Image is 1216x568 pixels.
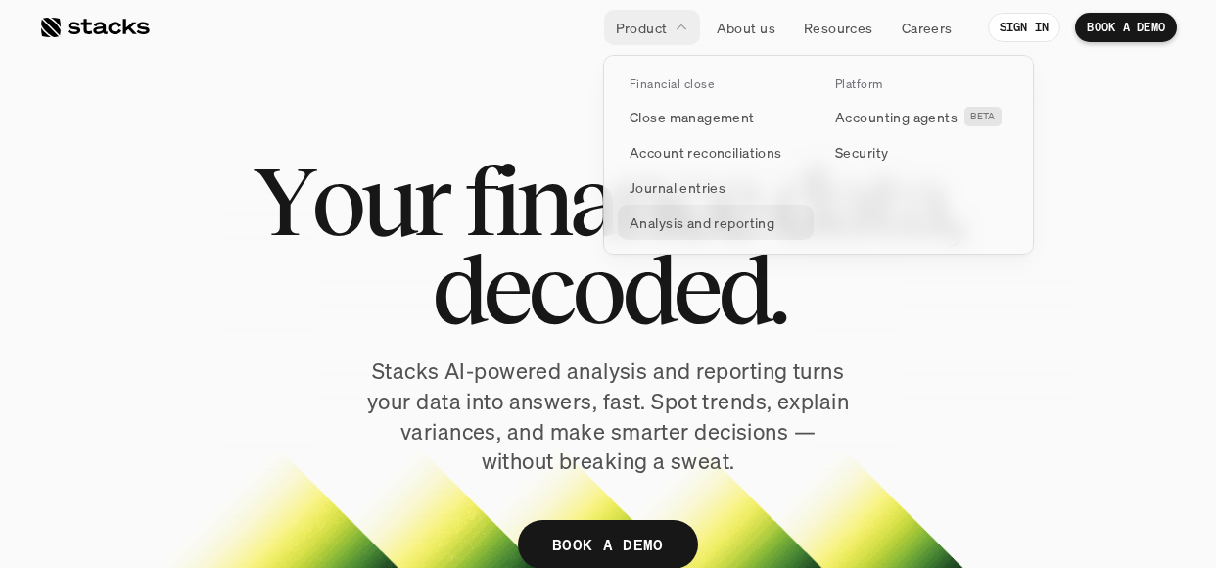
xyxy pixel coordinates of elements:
[823,99,1019,134] a: Accounting agentsBETA
[1000,21,1050,34] p: SIGN IN
[630,142,782,163] p: Account reconciliations
[835,142,888,163] p: Security
[792,10,885,45] a: Resources
[717,18,775,38] p: About us
[311,157,361,245] span: o
[835,77,883,91] p: Platform
[630,107,755,127] p: Close management
[516,157,569,245] span: n
[622,245,673,333] span: d
[823,134,1019,169] a: Security
[361,157,413,245] span: u
[804,18,873,38] p: Resources
[970,111,996,122] h2: BETA
[618,99,814,134] a: Close management
[630,213,774,233] p: Analysis and reporting
[231,373,317,387] a: Privacy Policy
[618,205,814,240] a: Analysis and reporting
[1087,21,1165,34] p: BOOK A DEMO
[630,177,725,198] p: Journal entries
[835,107,958,127] p: Accounting agents
[493,157,516,245] span: i
[618,169,814,205] a: Journal entries
[528,245,572,333] span: c
[769,245,785,333] span: .
[902,18,953,38] p: Careers
[413,157,447,245] span: r
[630,77,714,91] p: Financial close
[464,157,493,245] span: f
[705,10,787,45] a: About us
[616,18,668,38] p: Product
[483,245,528,333] span: e
[1075,13,1177,42] a: BOOK A DEMO
[988,13,1061,42] a: SIGN IN
[673,245,718,333] span: e
[363,356,853,477] p: Stacks AI-powered analysis and reporting turns your data into answers, fast. Spot trends, explain...
[718,245,769,333] span: d
[890,10,964,45] a: Careers
[569,157,615,245] span: a
[552,531,664,559] p: BOOK A DEMO
[254,157,311,245] span: Y
[432,245,483,333] span: d
[618,134,814,169] a: Account reconciliations
[572,245,622,333] span: o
